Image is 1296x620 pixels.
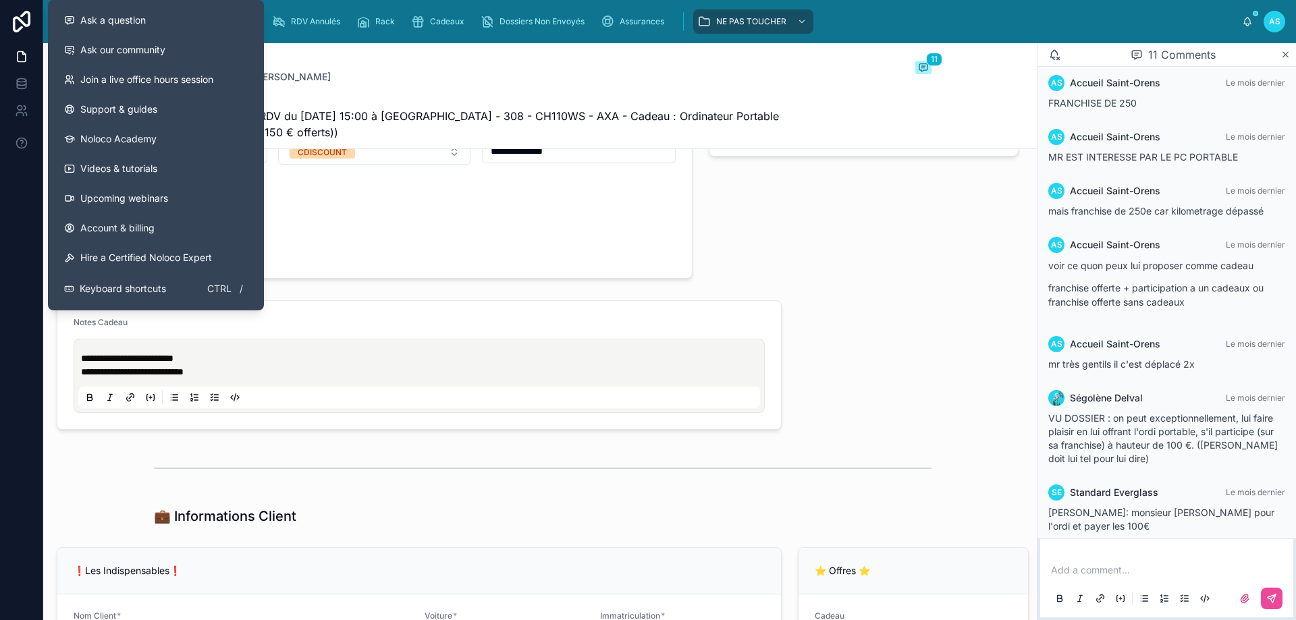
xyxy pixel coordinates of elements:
[1048,358,1195,370] span: mr très gentils il c'est déplacé 2x
[80,251,212,264] span: Hire a Certified Noloco Expert
[154,89,830,108] h1: [PERSON_NAME]
[375,16,395,27] span: Rack
[1051,186,1062,196] span: AS
[1048,205,1264,217] span: mais franchise de 250e car kilometrage dépassé
[89,7,1242,36] div: scrollable content
[1070,238,1160,252] span: Accueil Saint-Orens
[1070,184,1160,198] span: Accueil Saint-Orens
[80,282,166,295] span: Keyboard shortcuts
[53,5,259,35] button: Ask a question
[1052,487,1062,498] span: SE
[268,9,350,34] a: RDV Annulés
[154,108,830,140] span: [Payé Partiellement] RDV du [DATE] 15:00 à [GEOGRAPHIC_DATA] - 308 - CH110WS - AXA - Cadeau : Ord...
[53,65,259,94] a: Join a live office hours session
[53,243,259,273] button: Hire a Certified Noloco Expert
[352,9,404,34] a: Rack
[278,139,472,165] button: Select Button
[1226,339,1285,349] span: Le mois dernier
[53,184,259,213] a: Upcoming webinars
[693,9,813,34] a: NE PAS TOUCHER
[1048,412,1278,464] span: VU DOSSIER : on peut exceptionnellement, lui faire plaisir en lui offrant l'ordi portable, s'il p...
[1048,258,1285,273] p: voir ce quon peux lui proposer comme cadeau
[74,565,181,576] span: ❗Les Indispensables❗
[620,16,664,27] span: Assurances
[430,16,464,27] span: Cadeaux
[477,9,594,34] a: Dossiers Non Envoyés
[815,565,870,576] span: ⭐ Offres ⭐
[80,103,157,116] span: Support & guides
[1070,76,1160,90] span: Accueil Saint-Orens
[1226,239,1285,250] span: Le mois dernier
[53,124,259,154] a: Noloco Academy
[1070,130,1160,144] span: Accueil Saint-Orens
[80,221,155,235] span: Account & billing
[1070,486,1158,499] span: Standard Everglass
[1048,281,1285,309] p: franchise offerte + participation a un cadeaux ou franchise offerte sans cadeaux
[80,43,165,57] span: Ask our community
[74,317,128,327] span: Notes Cadeau
[80,162,157,175] span: Videos & tutorials
[80,73,213,86] span: Join a live office hours session
[253,70,331,84] a: [PERSON_NAME]
[1148,47,1216,63] span: 11 Comments
[298,146,347,159] div: CDISCOUNT
[236,283,246,294] span: /
[1226,393,1285,403] span: Le mois dernier
[1070,337,1160,351] span: Accueil Saint-Orens
[1051,239,1062,250] span: AS
[1051,78,1062,88] span: AS
[80,132,157,146] span: Noloco Academy
[407,9,474,34] a: Cadeaux
[53,35,259,65] a: Ask our community
[1070,391,1143,405] span: Ségolène Delval
[1226,186,1285,196] span: Le mois dernier
[1226,487,1285,497] span: Le mois dernier
[1269,16,1280,27] span: AS
[206,281,233,297] span: Ctrl
[1051,132,1062,142] span: AS
[1048,151,1238,163] span: MR EST INTERESSE PAR LE PC PORTABLE
[53,94,259,124] a: Support & guides
[1051,339,1062,349] span: AS
[1226,78,1285,88] span: Le mois dernier
[154,507,296,526] h1: 💼 Informations Client
[80,13,146,27] span: Ask a question
[500,16,585,27] span: Dossiers Non Envoyés
[716,16,786,27] span: NE PAS TOUCHER
[80,192,168,205] span: Upcoming webinars
[1226,132,1285,142] span: Le mois dernier
[1048,97,1137,109] span: FRANCHISE DE 250
[915,61,932,77] button: 11
[1048,507,1274,532] span: [PERSON_NAME]: monsieur [PERSON_NAME] pour l'ordi et payer les 100€
[926,53,942,66] span: 11
[597,9,674,34] a: Assurances
[53,273,259,305] button: Keyboard shortcutsCtrl/
[53,154,259,184] a: Videos & tutorials
[53,213,259,243] a: Account & billing
[291,16,340,27] span: RDV Annulés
